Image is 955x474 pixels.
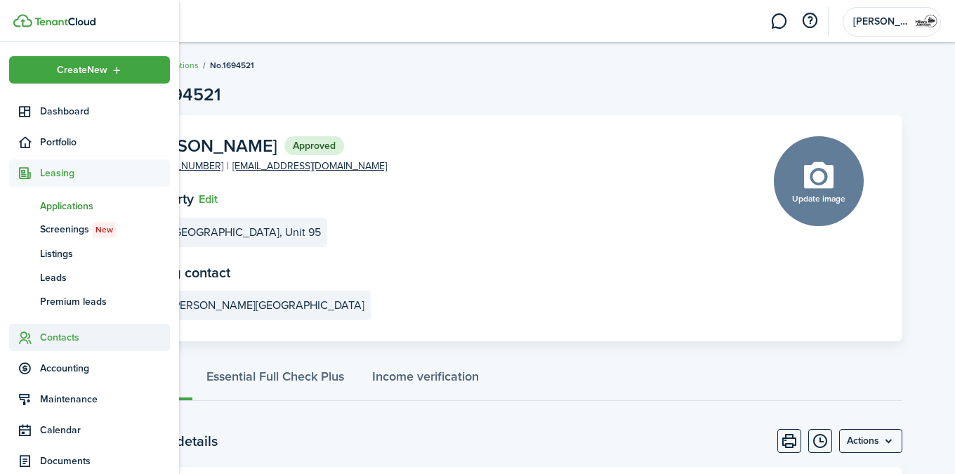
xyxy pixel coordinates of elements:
[40,294,170,309] span: Premium leads
[40,392,170,407] span: Maintenance
[13,14,32,27] img: TenantCloud
[140,137,277,154] span: [PERSON_NAME]
[765,4,792,39] a: Messaging
[284,136,344,156] status: Approved
[40,135,170,150] span: Portfolio
[798,9,822,33] button: Open resource center
[9,265,170,289] a: Leads
[358,359,493,401] a: Income verification
[140,159,223,173] a: [PHONE_NUMBER]
[34,18,95,26] img: TenantCloud
[9,242,170,265] a: Listings
[199,193,218,206] button: Edit
[40,104,170,119] span: Dashboard
[915,11,937,33] img: Miller's Junction
[140,265,230,281] text-item: Listing contact
[40,166,170,180] span: Leasing
[9,56,170,84] button: Open menu
[57,65,107,75] span: Create New
[777,429,801,453] button: Print
[808,429,832,453] button: Timeline
[40,361,170,376] span: Accounting
[171,299,364,312] e-details-info-title: [PERSON_NAME][GEOGRAPHIC_DATA]
[40,222,170,237] span: Screenings
[774,136,864,226] button: Update image
[9,98,170,125] a: Dashboard
[9,289,170,313] a: Premium leads
[9,194,170,218] a: Applications
[232,159,387,173] a: [EMAIL_ADDRESS][DOMAIN_NAME]
[192,359,358,401] a: Essential Full Check Plus
[40,270,170,285] span: Leads
[853,17,909,27] span: Miller's Junction
[210,59,254,72] span: No.1694521
[40,246,170,261] span: Listings
[839,429,902,453] button: Open menu
[839,429,902,453] menu-btn: Actions
[40,454,170,468] span: Documents
[40,423,170,437] span: Calendar
[95,223,113,236] span: New
[40,199,170,213] span: Applications
[40,330,170,345] span: Contacts
[171,226,321,239] e-details-info-title: [GEOGRAPHIC_DATA], Unit 95
[9,218,170,242] a: ScreeningsNew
